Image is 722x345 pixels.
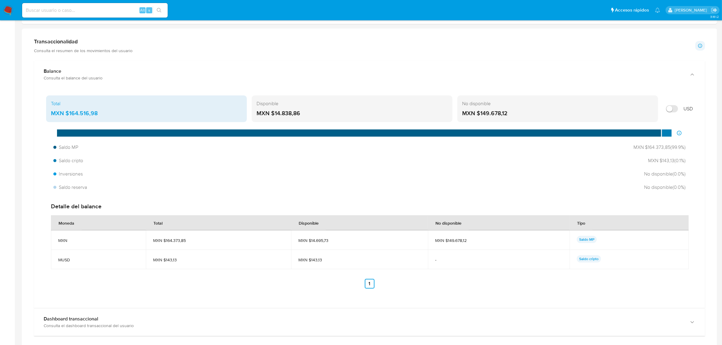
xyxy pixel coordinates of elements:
[710,14,719,19] span: 3.161.2
[675,7,709,13] p: alan.cervantesmartinez@mercadolibre.com.mx
[22,6,168,14] input: Buscar usuario o caso...
[153,6,165,15] button: search-icon
[615,7,649,13] span: Accesos rápidos
[148,7,150,13] span: s
[140,7,145,13] span: Alt
[655,8,660,13] a: Notificaciones
[711,7,717,13] a: Salir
